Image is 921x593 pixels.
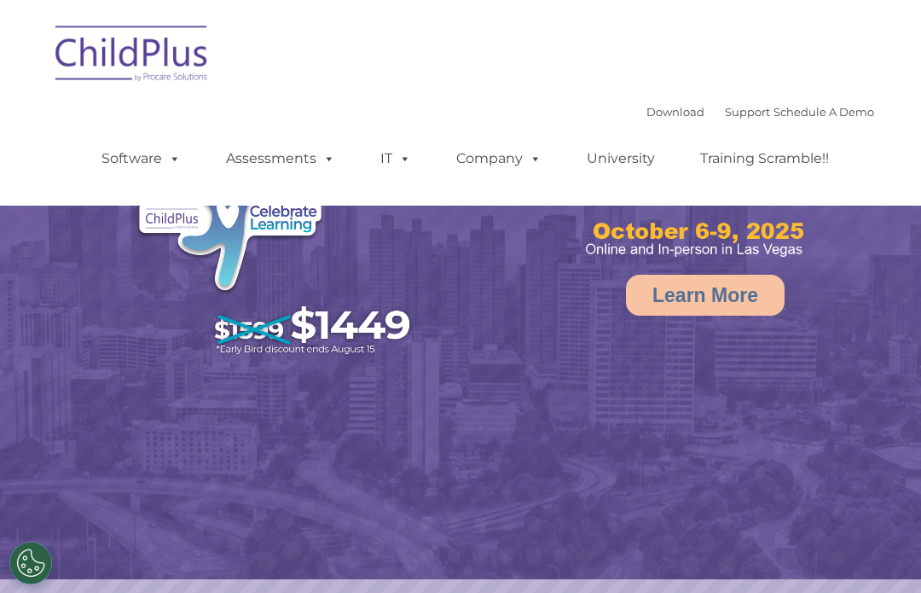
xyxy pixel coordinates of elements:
a: Support [725,105,770,119]
a: Assessments [209,142,352,176]
a: Learn More [626,275,785,316]
a: University [570,142,672,176]
a: IT [363,142,428,176]
a: Company [439,142,559,176]
a: Schedule A Demo [773,105,874,119]
a: Download [646,105,704,119]
font: | [646,105,874,119]
button: Cookies Settings [9,542,52,584]
a: Training Scramble!! [683,142,846,176]
a: Software [84,142,198,176]
img: ChildPlus by Procare Solutions [47,14,217,99]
